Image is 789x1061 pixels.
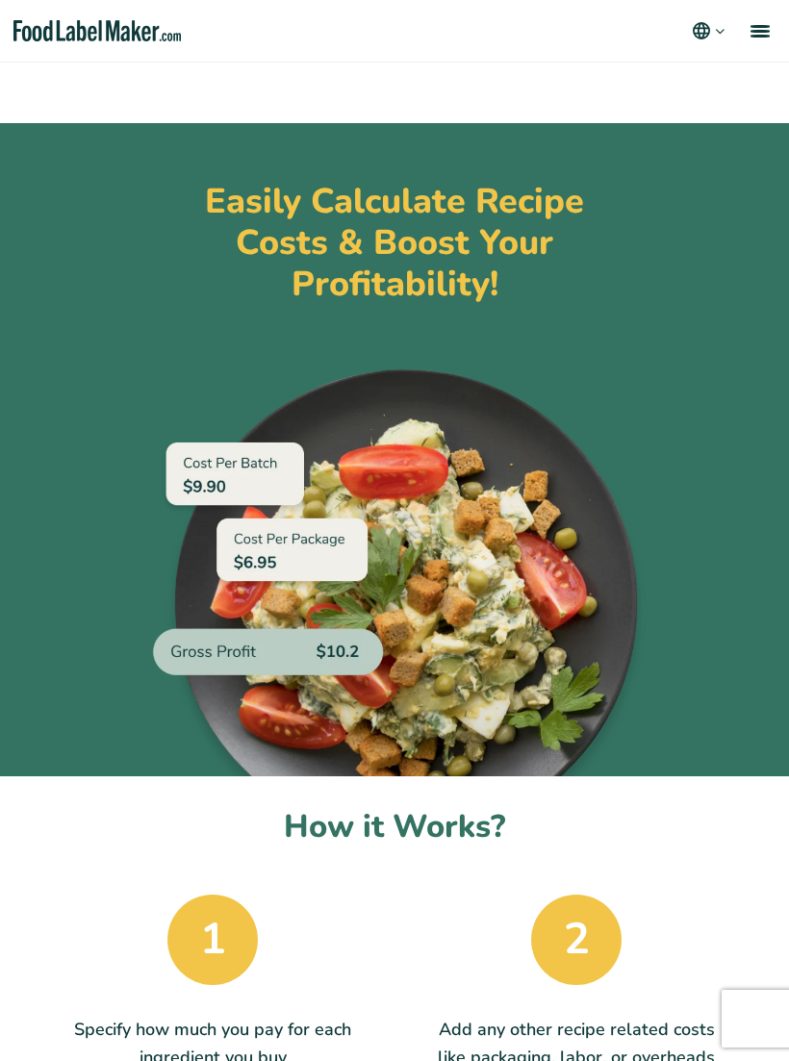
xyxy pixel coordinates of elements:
span: 2 [531,895,622,985]
span: 1 [167,895,258,985]
h1: Easily Calculate Recipe Costs & Boost Your Profitability! [183,181,606,306]
h2: How it Works? [31,807,758,848]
